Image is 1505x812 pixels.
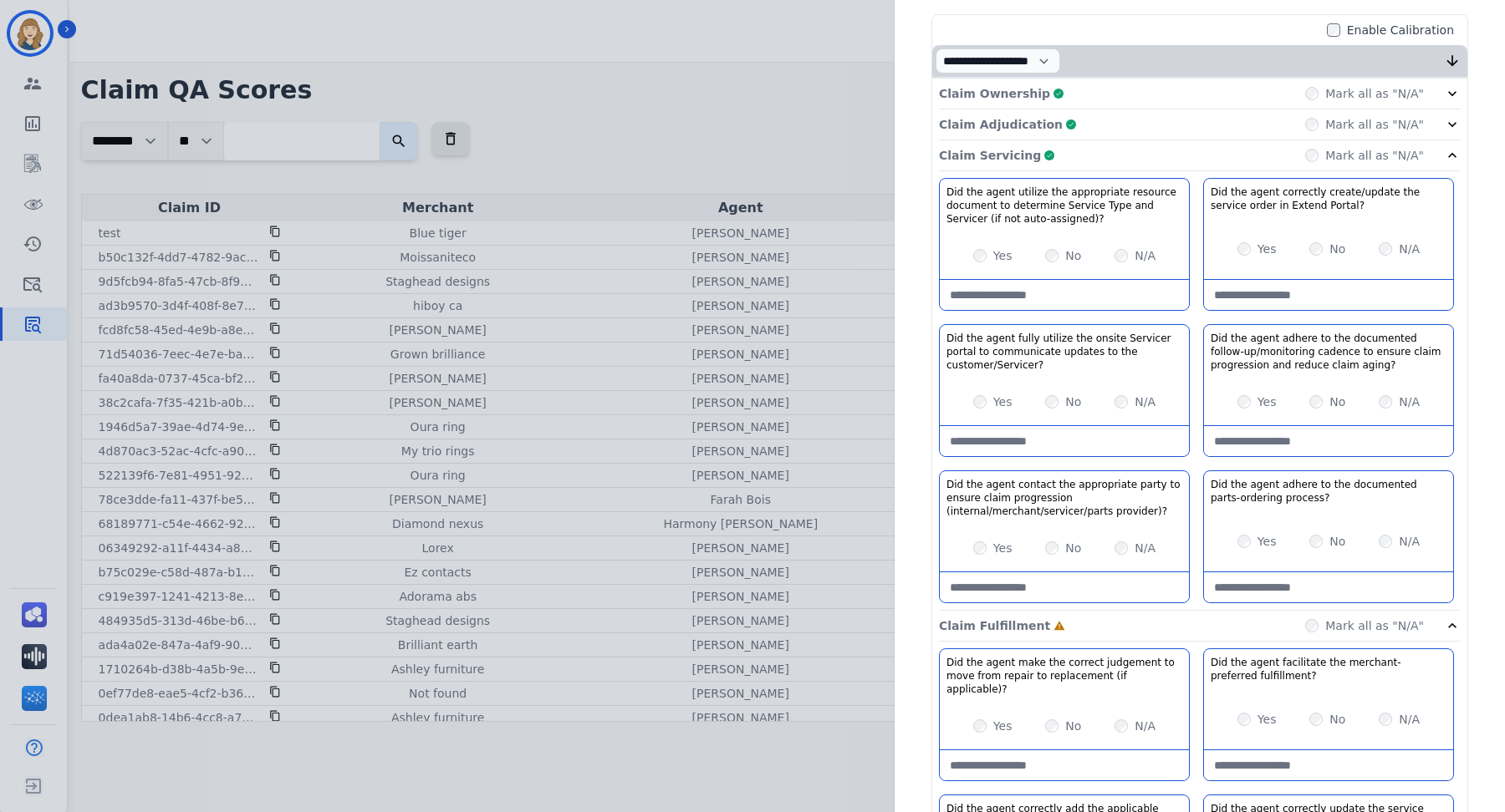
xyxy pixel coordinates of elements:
label: Mark all as "N/A" [1325,116,1424,133]
label: No [1329,711,1345,728]
label: N/A [1135,393,1156,410]
label: No [1329,393,1345,410]
label: Yes [1258,241,1277,257]
h3: Did the agent facilitate the merchant-preferred fulfillment? [1211,656,1446,683]
h3: Did the agent make the correct judgement to move from repair to replacement (if applicable)? [946,656,1182,696]
h3: Did the agent contact the appropriate party to ensure claim progression (internal/merchant/servic... [946,478,1182,518]
h3: Did the agent adhere to the documented parts-ordering process? [1211,478,1446,505]
label: Mark all as "N/A" [1325,85,1424,102]
label: N/A [1399,241,1420,257]
label: N/A [1399,393,1420,410]
label: Yes [1258,533,1277,550]
label: N/A [1399,711,1420,728]
p: Claim Ownership [939,85,1050,102]
label: No [1065,247,1081,264]
label: Mark all as "N/A" [1325,617,1424,634]
h3: Did the agent fully utilize the onsite Servicer portal to communicate updates to the customer/Ser... [946,332,1182,372]
label: Yes [1258,393,1277,410]
label: Yes [993,247,1013,264]
label: Yes [1258,711,1277,728]
label: N/A [1399,533,1420,550]
h3: Did the agent utilize the appropriate resource document to determine Service Type and Servicer (i... [946,185,1182,226]
label: N/A [1135,718,1156,734]
label: No [1065,540,1081,556]
h3: Did the agent adhere to the documented follow-up/monitoring cadence to ensure claim progression a... [1211,332,1446,372]
label: No [1329,241,1345,257]
h3: Did the agent correctly create/update the service order in Extend Portal? [1211,185,1446,212]
label: No [1329,533,1345,550]
p: Claim Adjudication [939,116,1063,133]
label: No [1065,393,1081,410]
label: N/A [1135,247,1156,264]
label: Yes [993,718,1013,734]
label: Yes [993,393,1013,410]
label: N/A [1135,540,1156,556]
p: Claim Fulfillment [939,617,1050,634]
label: Mark all as "N/A" [1325,147,1424,164]
label: Yes [993,540,1013,556]
label: No [1065,718,1081,734]
p: Claim Servicing [939,147,1041,164]
label: Enable Calibration [1347,22,1454,38]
